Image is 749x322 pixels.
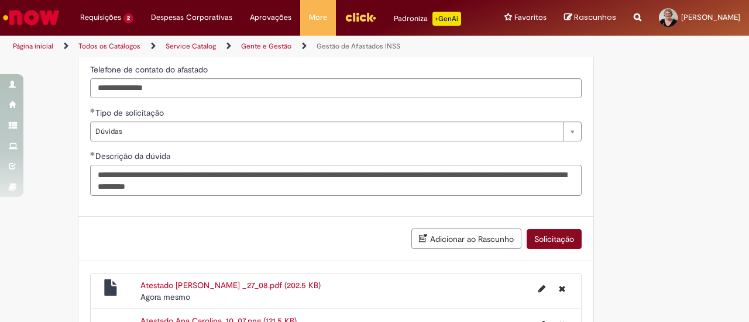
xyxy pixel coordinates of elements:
[394,12,461,26] div: Padroniza
[90,108,95,113] span: Obrigatório Preenchido
[78,41,140,51] a: Todos os Catálogos
[90,151,95,156] span: Obrigatório Preenchido
[309,12,327,23] span: More
[140,292,190,302] time: 27/08/2025 13:19:16
[552,279,572,298] button: Excluir Atestado Ana Carolina _27_08.pdf
[140,280,321,290] a: Atestado [PERSON_NAME] _27_08.pdf (202.5 KB)
[432,12,461,26] p: +GenAi
[531,279,552,298] button: Editar nome de arquivo Atestado Ana Carolina _27_08.pdf
[90,64,210,75] span: Telefone de contato do afastado
[241,41,291,51] a: Gente e Gestão
[317,41,400,51] a: Gestão de Afastados INSS
[13,41,53,51] a: Página inicial
[166,41,216,51] a: Service Catalog
[90,78,582,98] input: Telefone de contato do afastado
[123,13,133,23] span: 2
[90,165,582,196] textarea: Descrição da dúvida
[527,229,582,249] button: Solicitação
[345,8,376,26] img: click_logo_yellow_360x200.png
[1,6,61,29] img: ServiceNow
[140,292,190,302] span: Agora mesmo
[681,12,740,22] span: [PERSON_NAME]
[411,228,521,249] button: Adicionar ao Rascunho
[250,12,291,23] span: Aprovações
[574,12,616,23] span: Rascunhos
[95,122,558,141] span: Dúvidas
[80,12,121,23] span: Requisições
[95,108,166,118] span: Tipo de solicitação
[9,36,490,57] ul: Trilhas de página
[514,12,547,23] span: Favoritos
[151,12,232,23] span: Despesas Corporativas
[95,151,173,161] span: Descrição da dúvida
[564,12,616,23] a: Rascunhos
